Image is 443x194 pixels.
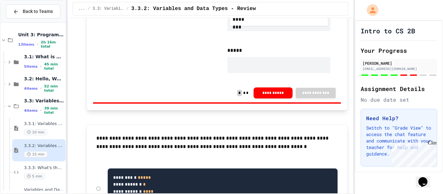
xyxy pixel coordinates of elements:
[24,143,64,149] span: 3.3.2: Variables and Data Types - Review
[24,86,38,91] span: 4 items
[24,76,64,82] span: 3.2: Hello, World!
[361,46,437,55] h2: Your Progress
[23,8,53,15] span: Back to Teams
[44,106,64,115] span: 39 min total
[24,173,45,179] span: 5 min
[366,125,432,157] p: Switch to "Grade View" to access the chat feature and communicate with your teacher for help and ...
[24,187,64,193] span: Variables and Data types - quiz
[24,108,38,113] span: 4 items
[3,3,45,41] div: Chat with us now!Close
[24,98,64,104] span: 3.3: Variables and Data Types
[126,6,129,11] span: /
[93,6,124,11] span: 3.3: Variables and Data Types
[44,84,64,93] span: 52 min total
[18,42,34,47] span: 13 items
[24,129,47,135] span: 10 min
[24,151,47,157] span: 15 min
[361,26,415,35] h1: Intro to CS 2B
[18,32,64,38] span: Unit 3: Programming Fundamentals
[366,114,432,122] h3: Need Help?
[40,64,42,69] span: •
[40,108,42,113] span: •
[24,121,64,127] span: 3.3.1: Variables and Data Types
[24,165,64,171] span: 3.3.3: What's the Type?
[361,96,437,104] div: No due date set
[363,60,435,66] div: [PERSON_NAME]
[41,40,64,49] span: 2h 16m total
[131,5,256,13] span: 3.3.2: Variables and Data Types - Review
[360,3,380,17] div: My Account
[363,66,435,71] div: [EMAIL_ADDRESS][DOMAIN_NAME]
[40,86,42,91] span: •
[44,62,64,71] span: 45 min total
[88,6,90,11] span: /
[37,42,38,47] span: •
[24,54,64,60] span: 3.1: What is Code?
[24,64,38,69] span: 5 items
[6,5,60,18] button: Back to Teams
[78,6,85,11] span: ...
[416,168,437,188] iframe: chat widget
[361,84,437,93] h2: Assignment Details
[389,140,437,167] iframe: chat widget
